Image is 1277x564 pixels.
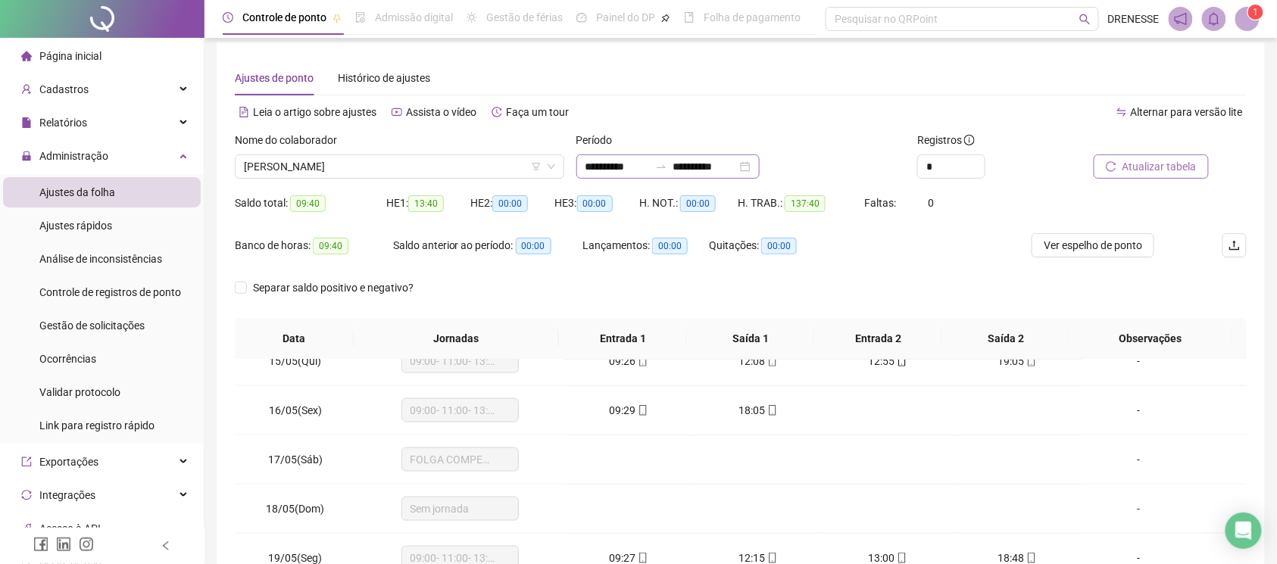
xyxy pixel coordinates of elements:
[661,14,670,23] span: pushpin
[411,448,510,471] span: FOLGA COMPENSATÓRIA
[596,11,655,23] span: Painel do DP
[639,195,738,212] div: H. NOT.:
[393,237,583,254] div: Saldo anterior ao período:
[21,456,32,467] span: export
[244,155,555,178] span: MÁRCIA HELLEN MARCELINO OLIVEIRA
[610,404,636,416] span: 09:29
[1207,12,1221,26] span: bell
[338,72,430,84] span: Histórico de ajustes
[636,356,648,366] span: mobile
[738,195,864,212] div: H. TRAB.:
[333,14,342,23] span: pushpin
[1131,106,1243,118] span: Alternar para versão lite
[1229,239,1241,251] span: upload
[235,237,393,254] div: Banco de horas:
[235,318,354,360] th: Data
[269,355,321,367] span: 15/05(Qui)
[1138,552,1141,564] span: -
[39,220,112,232] span: Ajustes rápidos
[1044,237,1142,254] span: Ver espelho de ponto
[39,522,101,534] span: Acesso à API
[739,552,766,564] span: 12:15
[998,552,1025,564] span: 18:48
[739,404,766,416] span: 18:05
[1174,12,1188,26] span: notification
[235,132,347,148] label: Nome do colaborador
[470,195,554,212] div: HE 2:
[709,237,835,254] div: Quitações:
[577,195,613,212] span: 00:00
[56,537,71,552] span: linkedin
[917,132,975,148] span: Registros
[739,355,766,367] span: 12:08
[79,537,94,552] span: instagram
[253,106,376,118] span: Leia o artigo sobre ajustes
[610,355,636,367] span: 09:26
[406,106,476,118] span: Assista o vídeo
[766,405,778,416] span: mobile
[761,238,797,254] span: 00:00
[652,238,688,254] span: 00:00
[39,50,101,62] span: Página inicial
[266,503,324,515] span: 18/05(Dom)
[268,552,322,564] span: 19/05(Seg)
[1079,14,1091,25] span: search
[375,11,453,23] span: Admissão digital
[964,135,975,145] span: info-circle
[235,72,314,84] span: Ajustes de ponto
[547,162,556,171] span: down
[21,490,32,500] span: sync
[39,319,145,332] span: Gestão de solicitações
[39,489,95,501] span: Integrações
[576,12,587,23] span: dashboard
[313,238,348,254] span: 09:40
[39,83,89,95] span: Cadastros
[559,318,687,360] th: Entrada 1
[864,197,898,209] span: Faltas:
[21,151,32,161] span: lock
[895,356,907,366] span: mobile
[680,195,716,212] span: 00:00
[39,253,162,265] span: Análise de inconsistências
[411,497,510,520] span: Sem jornada
[942,318,1070,360] th: Saída 2
[408,195,444,212] span: 13:40
[1116,107,1127,117] span: swap
[21,117,32,128] span: file
[1253,7,1258,17] span: 1
[576,132,623,148] label: Período
[355,12,366,23] span: file-done
[39,186,115,198] span: Ajustes da folha
[223,12,233,23] span: clock-circle
[39,419,155,432] span: Link para registro rápido
[39,117,87,129] span: Relatórios
[1248,5,1263,20] sup: Atualize o seu contato no menu Meus Dados
[39,150,108,162] span: Administração
[998,355,1025,367] span: 19:05
[869,355,895,367] span: 12:55
[39,386,120,398] span: Validar protocolo
[1025,553,1037,563] span: mobile
[1138,355,1141,367] span: -
[655,160,667,173] span: to
[235,195,386,212] div: Saldo total:
[869,552,895,564] span: 13:00
[21,84,32,95] span: user-add
[1106,161,1116,172] span: reload
[39,456,98,468] span: Exportações
[687,318,815,360] th: Saída 1
[1082,330,1219,347] span: Observações
[555,195,639,212] div: HE 3:
[704,11,801,23] span: Folha de pagamento
[239,107,249,117] span: file-text
[506,106,569,118] span: Faça um tour
[354,318,559,360] th: Jornadas
[492,107,502,117] span: history
[684,12,695,23] span: book
[785,195,826,212] span: 137:40
[467,12,477,23] span: sun
[161,541,171,551] span: left
[929,197,935,209] span: 0
[1138,503,1141,515] span: -
[655,160,667,173] span: swap-right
